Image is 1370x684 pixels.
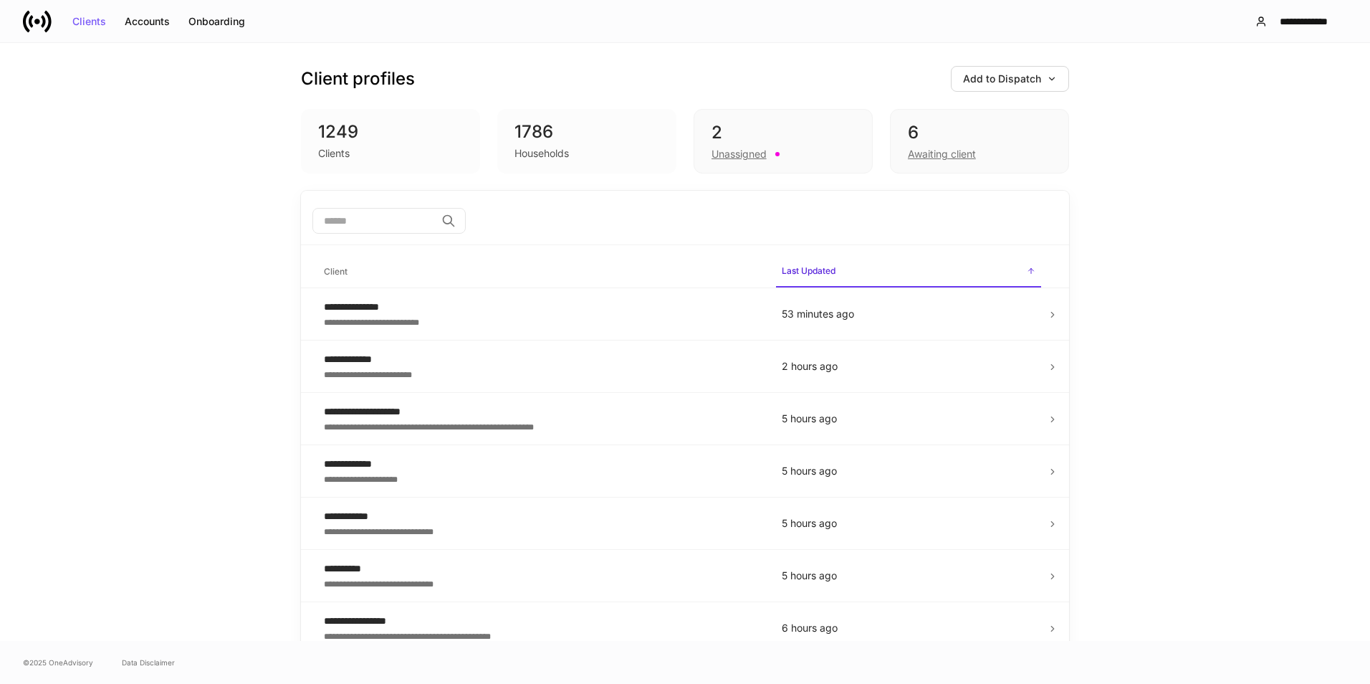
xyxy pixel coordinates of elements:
[125,16,170,27] div: Accounts
[782,359,1035,374] p: 2 hours ago
[122,657,175,668] a: Data Disclaimer
[782,516,1035,531] p: 5 hours ago
[712,121,855,144] div: 2
[179,10,254,33] button: Onboarding
[324,265,348,278] h6: Client
[782,307,1035,321] p: 53 minutes ago
[514,146,569,161] div: Households
[318,257,765,287] span: Client
[890,109,1069,174] div: 6Awaiting client
[776,257,1041,288] span: Last Updated
[301,67,415,90] h3: Client profiles
[782,264,835,277] h6: Last Updated
[908,147,976,161] div: Awaiting client
[72,16,106,27] div: Clients
[318,120,463,143] div: 1249
[115,10,179,33] button: Accounts
[712,147,767,161] div: Unassigned
[514,120,659,143] div: 1786
[23,657,93,668] span: © 2025 OneAdvisory
[63,10,115,33] button: Clients
[782,569,1035,583] p: 5 hours ago
[908,121,1051,144] div: 6
[963,74,1057,84] div: Add to Dispatch
[951,66,1069,92] button: Add to Dispatch
[782,621,1035,635] p: 6 hours ago
[188,16,245,27] div: Onboarding
[782,464,1035,478] p: 5 hours ago
[782,412,1035,426] p: 5 hours ago
[318,146,350,161] div: Clients
[694,109,873,174] div: 2Unassigned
